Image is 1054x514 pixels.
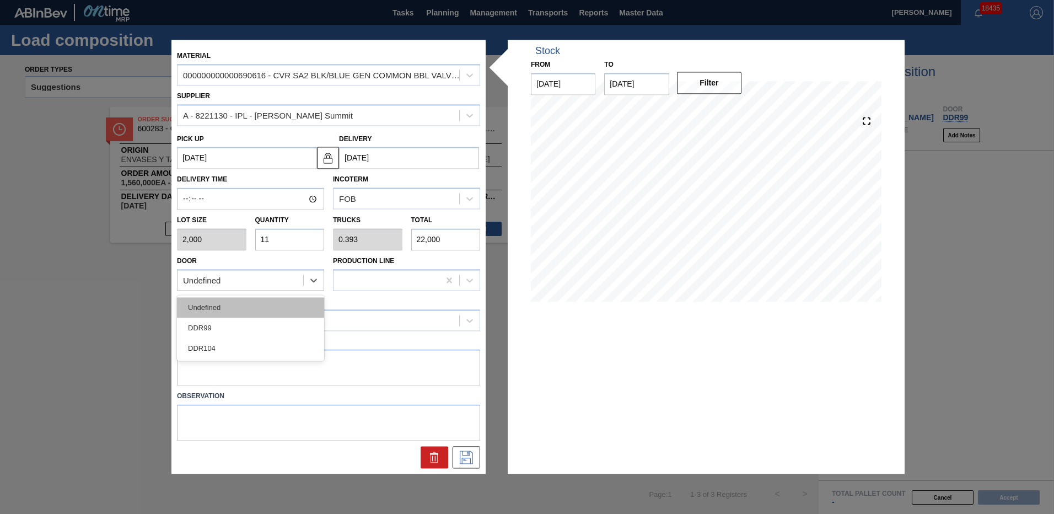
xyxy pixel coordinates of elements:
label: Pick up [177,135,204,143]
button: Filter [677,72,741,94]
div: Stock [535,45,560,57]
label: Door [177,257,197,265]
label: Incoterm [333,176,368,184]
input: mm/dd/yyyy [604,73,669,95]
div: FOB [339,194,356,204]
input: mm/dd/yyyy [531,73,595,95]
label: Delivery Time [177,172,324,188]
div: Undefined [177,297,324,318]
img: locked [321,151,335,164]
label: Production Line [333,257,394,265]
button: locked [317,147,339,169]
input: mm/dd/yyyy [177,147,317,169]
div: DDR99 [177,318,324,338]
div: DDR104 [177,338,324,358]
div: Delete Suggestion [421,447,448,469]
label: Quantity [255,217,289,224]
label: From [531,61,550,68]
label: Material [177,52,211,60]
label: Comments [177,334,480,350]
div: Undefined [183,276,221,285]
label: Delivery [339,135,372,143]
input: mm/dd/yyyy [339,147,479,169]
label: Trucks [333,217,361,224]
div: Save Suggestion [453,447,480,469]
label: Supplier [177,92,210,100]
div: A - 8221130 - IPL - [PERSON_NAME] Summit [183,111,353,120]
label: to [604,61,613,68]
label: Observation [177,389,480,405]
label: Lot size [177,213,246,229]
div: 000000000000690616 - CVR SA2 BLK/BLUE GEN COMMON BBL VALVE C [183,71,460,80]
label: Total [411,217,433,224]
